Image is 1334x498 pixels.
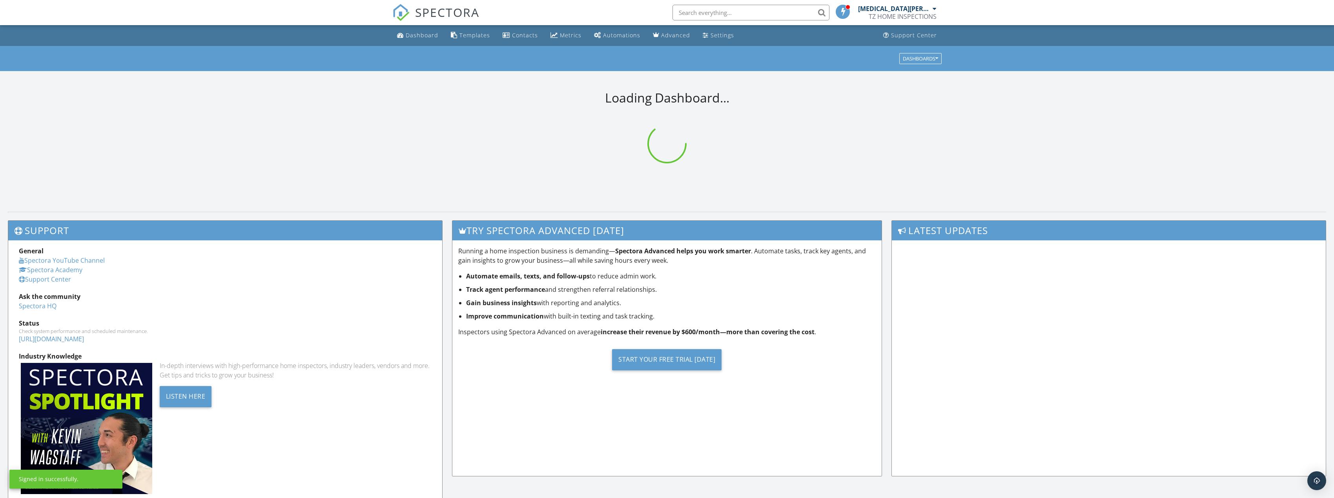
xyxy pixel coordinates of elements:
div: Open Intercom Messenger [1307,471,1326,490]
li: with reporting and analytics. [466,298,876,308]
a: Automations (Basic) [591,28,643,43]
strong: Improve communication [466,312,544,320]
span: SPECTORA [415,4,479,20]
p: Running a home inspection business is demanding— . Automate tasks, track key agents, and gain ins... [458,246,876,265]
div: Advanced [661,31,690,39]
strong: Automate emails, texts, and follow-ups [466,272,590,280]
a: Start Your Free Trial [DATE] [458,343,876,376]
div: Metrics [560,31,581,39]
a: Support Center [19,275,71,284]
a: Spectora Academy [19,265,82,274]
strong: Track agent performance [466,285,545,294]
a: Spectora YouTube Channel [19,256,105,265]
div: Industry Knowledge [19,352,432,361]
div: Dashboards [903,56,938,61]
a: SPECTORA [392,11,479,27]
a: Contacts [499,28,541,43]
div: Templates [459,31,490,39]
strong: Gain business insights [466,298,537,307]
strong: General [19,247,44,255]
div: Signed in successfully. [19,475,78,483]
a: Advanced [650,28,693,43]
div: Dashboard [406,31,438,39]
img: The Best Home Inspection Software - Spectora [392,4,410,21]
div: Automations [603,31,640,39]
strong: increase their revenue by $600/month—more than covering the cost [601,328,815,336]
li: with built-in texting and task tracking. [466,311,876,321]
div: Support Center [891,31,937,39]
button: Dashboards [899,53,942,64]
div: Start Your Free Trial [DATE] [612,349,722,370]
a: Support Center [880,28,940,43]
a: Listen Here [160,391,212,400]
div: Check system performance and scheduled maintenance. [19,328,432,334]
strong: Spectora Advanced helps you work smarter [615,247,751,255]
input: Search everything... [672,5,829,20]
a: Metrics [547,28,585,43]
a: [URL][DOMAIN_NAME] [19,335,84,343]
div: [MEDICAL_DATA][PERSON_NAME] [858,5,931,13]
a: Spectora HQ [19,302,56,310]
li: to reduce admin work. [466,271,876,281]
div: Settings [711,31,734,39]
h3: Try spectora advanced [DATE] [452,221,882,240]
a: Dashboard [394,28,441,43]
div: In-depth interviews with high-performance home inspectors, industry leaders, vendors and more. Ge... [160,361,432,380]
h3: Support [8,221,442,240]
div: TZ HOME INSPECTIONS [869,13,937,20]
h3: Latest Updates [892,221,1326,240]
div: Contacts [512,31,538,39]
div: Ask the community [19,292,432,301]
div: Listen Here [160,386,212,407]
img: Spectoraspolightmain [21,363,152,494]
a: Templates [448,28,493,43]
div: Status [19,319,432,328]
p: Inspectors using Spectora Advanced on average . [458,327,876,337]
a: Settings [700,28,737,43]
li: and strengthen referral relationships. [466,285,876,294]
